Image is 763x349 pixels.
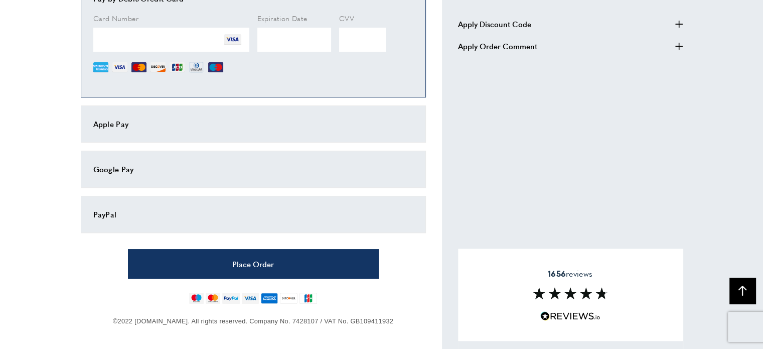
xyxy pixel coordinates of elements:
[131,60,146,75] img: MC.png
[93,163,413,175] div: Google Pay
[257,13,308,23] span: Expiration Date
[189,60,205,75] img: DN.png
[540,311,600,321] img: Reviews.io 5 stars
[208,60,223,75] img: MI.png
[93,208,413,220] div: PayPal
[93,13,138,23] span: Card Number
[458,40,537,52] span: Apply Order Comment
[261,293,278,304] img: american-express
[339,28,386,52] iframe: Secure Credit Card Frame - CVV
[93,28,249,52] iframe: Secure Credit Card Frame - Credit Card Number
[280,293,297,304] img: discover
[93,118,413,130] div: Apple Pay
[224,31,241,48] img: VI.png
[548,268,566,279] strong: 1656
[170,60,185,75] img: JCB.png
[458,18,531,30] span: Apply Discount Code
[533,287,608,299] img: Reviews section
[128,249,379,279] button: Place Order
[150,60,166,75] img: DI.png
[206,293,220,304] img: mastercard
[93,60,108,75] img: AE.png
[339,13,354,23] span: CVV
[242,293,258,304] img: visa
[222,293,240,304] img: paypal
[189,293,204,304] img: maestro
[548,269,592,279] span: reviews
[112,60,127,75] img: VI.png
[257,28,332,52] iframe: Secure Credit Card Frame - Expiration Date
[113,317,393,325] span: ©2022 [DOMAIN_NAME]. All rights reserved. Company No. 7428107 / VAT No. GB109411932
[299,293,317,304] img: jcb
